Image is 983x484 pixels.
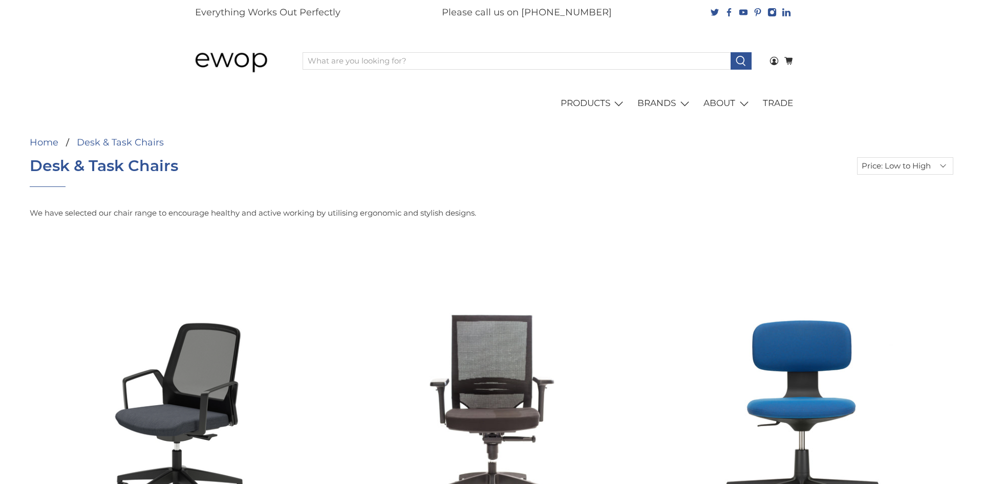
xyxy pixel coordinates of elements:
[698,89,757,118] a: ABOUT
[184,89,799,118] nav: main navigation
[195,6,340,19] p: Everything Works Out Perfectly
[554,89,632,118] a: PRODUCTS
[30,157,178,175] h1: Desk & Task Chairs
[30,207,953,219] p: We have selected our chair range to encourage healthy and active working by utilising ergonomic a...
[30,138,393,147] nav: breadcrumbs
[632,89,698,118] a: BRANDS
[757,89,799,118] a: TRADE
[30,138,58,147] a: Home
[77,138,164,147] a: Desk & Task Chairs
[303,52,731,70] input: What are you looking for?
[442,6,612,19] p: Please call us on [PHONE_NUMBER]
